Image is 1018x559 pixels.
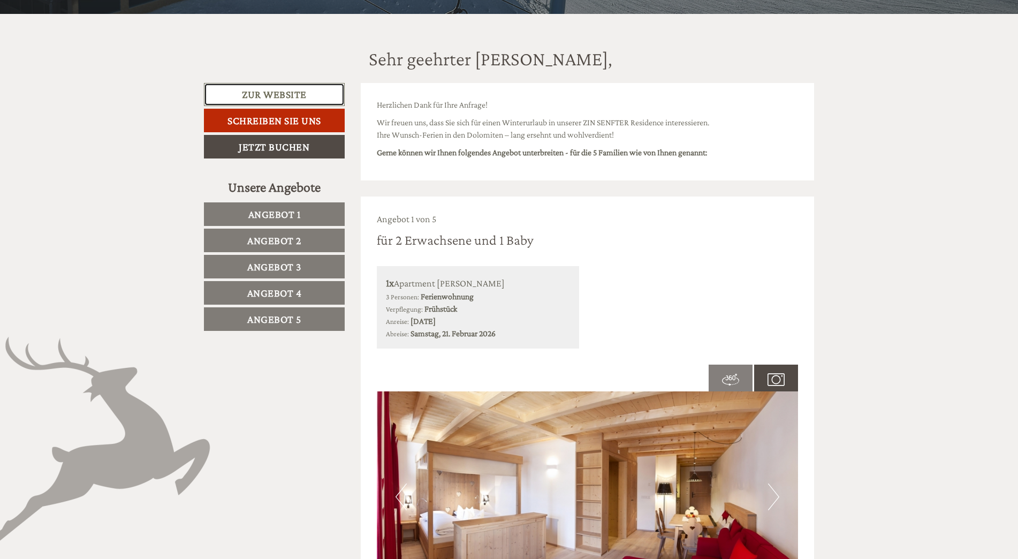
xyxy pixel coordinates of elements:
b: [DATE] [411,316,436,326]
p: Wir freuen uns, dass Sie sich für einen Winterurlaub in unserer ZIN SENFTER Residence interessier... [377,117,799,141]
strong: Gerne können wir Ihnen folgendes Angebot unterbreiten - für die 5 Familien wie von Ihnen genannt: [377,148,707,157]
span: Angebot 4 [247,287,302,299]
img: camera.svg [768,371,785,388]
button: Next [768,484,779,510]
span: Angebot 3 [247,261,301,273]
button: Previous [396,484,407,510]
div: Unsere Angebote [204,177,345,197]
span: Angebot 5 [247,313,301,325]
span: Angebot 1 von 5 [377,214,436,224]
div: Zin Senfter Residence [16,31,151,40]
small: Anreise: [386,318,409,326]
span: Angebot 1 [248,208,301,220]
b: 1x [386,277,394,289]
div: für 2 Erwachsene und 1 Baby [377,230,534,250]
img: 360-grad.svg [722,371,739,388]
b: Frühstück [424,304,457,313]
small: 17:54 [16,52,151,59]
a: Schreiben Sie uns [204,109,345,132]
a: Jetzt buchen [204,135,345,158]
small: Abreise: [386,330,409,338]
div: Apartment [PERSON_NAME] [386,275,571,291]
p: Herzlichen Dank für Ihre Anfrage! [377,99,799,111]
button: Senden [350,277,422,301]
a: Zur Website [204,83,345,106]
small: Verpflegung: [386,305,423,313]
b: Samstag, 21. Februar 2026 [411,329,496,338]
small: 3 Personen: [386,293,419,301]
div: Guten Tag, wie können wir Ihnen helfen? [8,29,156,62]
div: Montag [188,8,234,26]
b: Ferienwohnung [421,292,474,301]
h1: Sehr geehrter [PERSON_NAME], [369,49,612,70]
span: Angebot 2 [247,235,301,246]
